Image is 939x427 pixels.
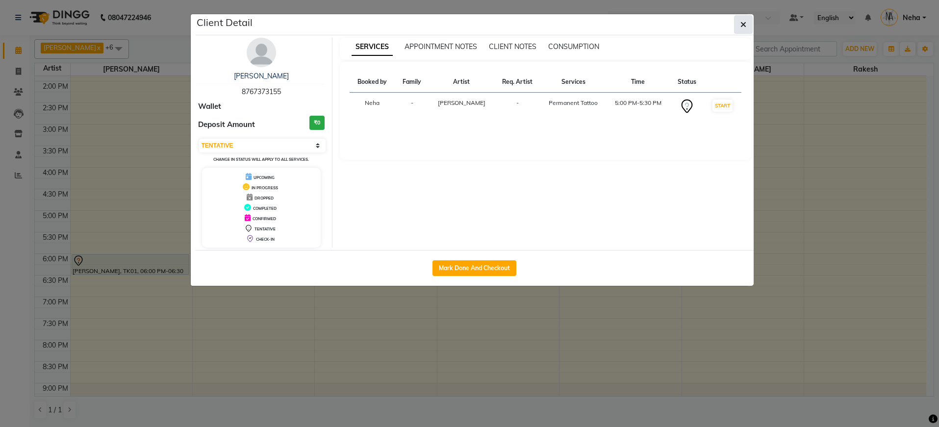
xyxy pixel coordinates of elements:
span: [PERSON_NAME] [438,99,485,106]
span: UPCOMING [254,175,275,180]
span: CONSUMPTION [548,42,599,51]
th: Booked by [350,72,395,93]
span: IN PROGRESS [252,185,278,190]
span: COMPLETED [253,206,277,211]
th: Time [606,72,670,93]
td: - [494,93,541,121]
td: Neha [350,93,395,121]
td: 5:00 PM-5:30 PM [606,93,670,121]
span: Deposit Amount [198,119,255,130]
small: Change in status will apply to all services. [213,157,309,162]
span: SERVICES [352,38,393,56]
span: CLIENT NOTES [489,42,536,51]
h5: Client Detail [197,15,253,30]
span: TENTATIVE [254,226,276,231]
h3: ₹0 [309,116,325,130]
div: Permanent Tattoo [547,99,600,107]
span: CONFIRMED [253,216,276,221]
span: DROPPED [254,196,274,201]
a: [PERSON_NAME] [234,72,289,80]
span: Wallet [198,101,221,112]
th: Artist [429,72,494,93]
span: CHECK-IN [256,237,275,242]
span: 8767373155 [242,87,281,96]
span: APPOINTMENT NOTES [405,42,477,51]
img: avatar [247,38,276,67]
button: Mark Done And Checkout [432,260,516,276]
th: Services [541,72,606,93]
button: START [712,100,733,112]
td: - [395,93,429,121]
th: Family [395,72,429,93]
th: Req. Artist [494,72,541,93]
th: Status [670,72,704,93]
